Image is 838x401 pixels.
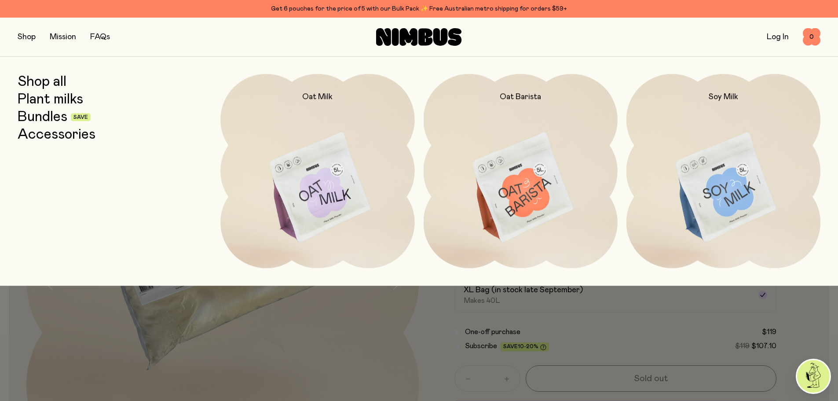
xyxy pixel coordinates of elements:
[90,33,110,41] a: FAQs
[18,74,66,90] a: Shop all
[18,4,820,14] div: Get 6 pouches for the price of 5 with our Bulk Pack ✨ Free Australian metro shipping for orders $59+
[18,127,95,143] a: Accessories
[18,109,67,125] a: Bundles
[424,74,618,268] a: Oat Barista
[50,33,76,41] a: Mission
[797,360,830,393] img: agent
[709,92,738,102] h2: Soy Milk
[302,92,333,102] h2: Oat Milk
[626,74,820,268] a: Soy Milk
[803,28,820,46] button: 0
[220,74,414,268] a: Oat Milk
[73,115,88,120] span: Save
[767,33,789,41] a: Log In
[18,92,83,107] a: Plant milks
[500,92,541,102] h2: Oat Barista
